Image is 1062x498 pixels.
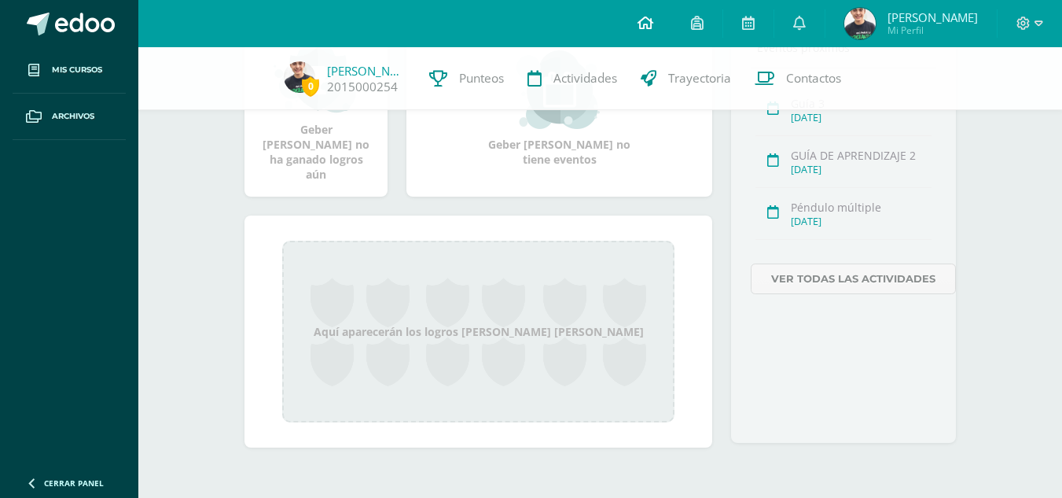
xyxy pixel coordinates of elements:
[668,70,731,87] span: Trayectoria
[791,200,932,215] div: Péndulo múltiple
[791,148,932,163] div: GUÍA DE APRENDIZAJE 2
[791,163,932,176] div: [DATE]
[44,478,104,489] span: Cerrar panel
[887,9,978,25] span: [PERSON_NAME]
[791,111,932,124] div: [DATE]
[459,70,504,87] span: Punteos
[302,76,319,96] span: 0
[52,110,94,123] span: Archivos
[417,47,516,110] a: Punteos
[327,79,398,95] a: 2015000254
[887,24,978,37] span: Mi Perfil
[284,61,315,93] img: f220d820049fc05fb739fdb52607cd30.png
[327,63,406,79] a: [PERSON_NAME]
[516,47,629,110] a: Actividades
[844,8,876,39] img: f220d820049fc05fb739fdb52607cd30.png
[629,47,743,110] a: Trayectoria
[13,47,126,94] a: Mis cursos
[553,70,617,87] span: Actividades
[52,64,102,76] span: Mis cursos
[282,241,674,422] div: Aquí aparecerán los logros [PERSON_NAME] [PERSON_NAME]
[791,215,932,228] div: [DATE]
[751,264,956,294] a: Ver todas las actividades
[743,47,853,110] a: Contactos
[786,70,841,87] span: Contactos
[13,94,126,140] a: Archivos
